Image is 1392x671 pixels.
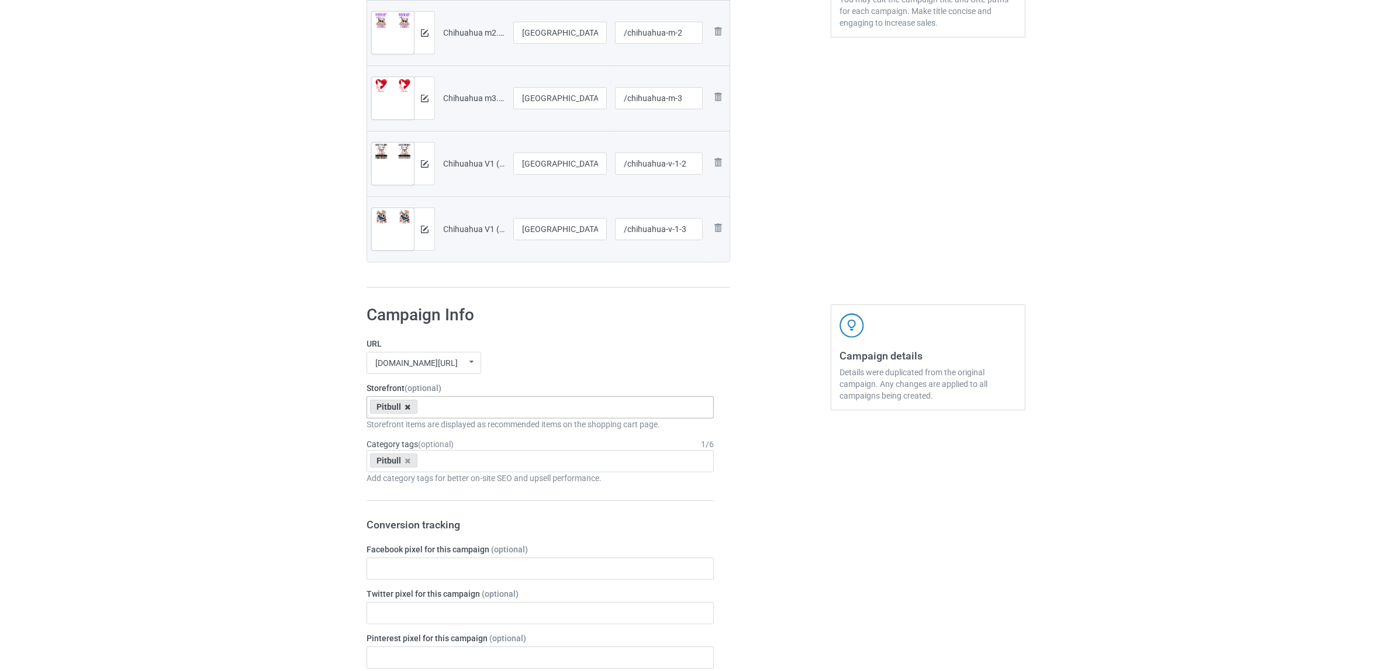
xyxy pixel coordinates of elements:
img: svg+xml;base64,PD94bWwgdmVyc2lvbj0iMS4wIiBlbmNvZGluZz0iVVRGLTgiPz4KPHN2ZyB3aWR0aD0iMTRweCIgaGVpZ2... [421,226,429,233]
img: svg+xml;base64,PD94bWwgdmVyc2lvbj0iMS4wIiBlbmNvZGluZz0iVVRGLTgiPz4KPHN2ZyB3aWR0aD0iMjhweCIgaGVpZ2... [711,221,725,235]
label: Pinterest pixel for this campaign [367,632,714,644]
span: (optional) [405,383,441,393]
label: Facebook pixel for this campaign [367,544,714,555]
span: (optional) [482,589,519,599]
h1: Campaign Info [367,305,714,326]
label: Twitter pixel for this campaign [367,588,714,600]
label: Storefront [367,382,714,394]
img: svg+xml;base64,PD94bWwgdmVyc2lvbj0iMS4wIiBlbmNvZGluZz0iVVRGLTgiPz4KPHN2ZyB3aWR0aD0iNDJweCIgaGVpZ2... [840,313,864,338]
span: (optional) [491,545,528,554]
div: Pitbull [370,400,417,414]
img: svg+xml;base64,PD94bWwgdmVyc2lvbj0iMS4wIiBlbmNvZGluZz0iVVRGLTgiPz4KPHN2ZyB3aWR0aD0iMTRweCIgaGVpZ2... [421,95,429,102]
img: original.png [372,77,414,95]
img: svg+xml;base64,PD94bWwgdmVyc2lvbj0iMS4wIiBlbmNvZGluZz0iVVRGLTgiPz4KPHN2ZyB3aWR0aD0iMTRweCIgaGVpZ2... [421,160,429,168]
div: Chihuahua V1 (3).png [443,223,505,235]
img: svg+xml;base64,PD94bWwgdmVyc2lvbj0iMS4wIiBlbmNvZGluZz0iVVRGLTgiPz4KPHN2ZyB3aWR0aD0iMjhweCIgaGVpZ2... [711,25,725,39]
h3: Campaign details [840,349,1017,362]
h3: Conversion tracking [367,518,714,531]
div: Chihuahua V1 (2).png [443,158,505,170]
div: Add category tags for better on-site SEO and upsell performance. [367,472,714,484]
img: original.png [372,12,414,29]
img: original.png [372,143,414,160]
div: 1 / 6 [701,438,714,450]
img: svg+xml;base64,PD94bWwgdmVyc2lvbj0iMS4wIiBlbmNvZGluZz0iVVRGLTgiPz4KPHN2ZyB3aWR0aD0iMjhweCIgaGVpZ2... [711,90,725,104]
img: svg+xml;base64,PD94bWwgdmVyc2lvbj0iMS4wIiBlbmNvZGluZz0iVVRGLTgiPz4KPHN2ZyB3aWR0aD0iMjhweCIgaGVpZ2... [711,155,725,170]
div: Chihuahua m2.png [443,27,505,39]
label: URL [367,338,714,350]
div: Storefront items are displayed as recommended items on the shopping cart page. [367,418,714,430]
div: Chihuahua m3.png [443,92,505,104]
img: original.png [372,208,414,226]
div: Details were duplicated from the original campaign. Any changes are applied to all campaigns bein... [840,366,1017,402]
img: svg+xml;base64,PD94bWwgdmVyc2lvbj0iMS4wIiBlbmNvZGluZz0iVVRGLTgiPz4KPHN2ZyB3aWR0aD0iMTRweCIgaGVpZ2... [421,29,429,37]
span: (optional) [418,440,454,449]
label: Category tags [367,438,454,450]
span: (optional) [489,634,526,643]
div: Pitbull [370,454,417,468]
div: [DOMAIN_NAME][URL] [375,359,458,367]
